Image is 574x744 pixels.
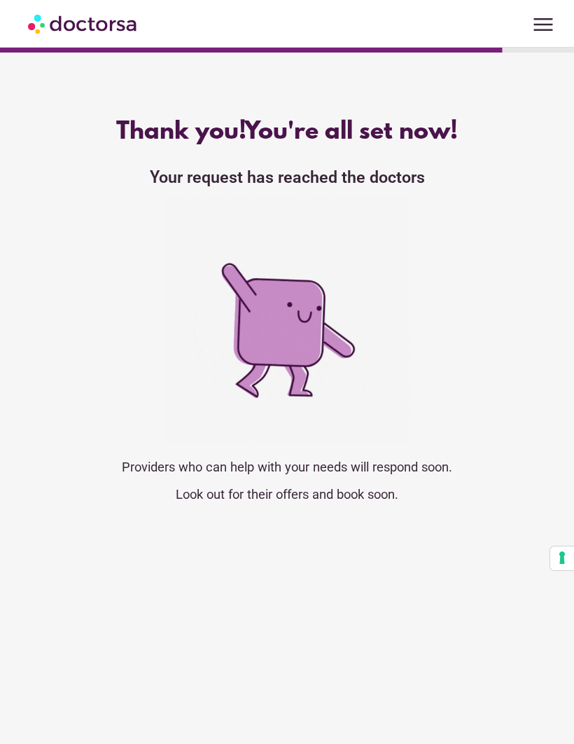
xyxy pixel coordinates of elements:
[64,118,509,146] div: Thank you!
[530,11,556,38] span: menu
[164,198,409,443] img: success
[28,8,139,39] img: Doctorsa.com
[64,460,509,474] p: Providers who can help with your needs will respond soon.
[550,546,574,570] button: Your consent preferences for tracking technologies
[244,118,458,146] span: You're all set now!
[64,487,509,502] p: Look out for their offers and book soon.
[150,167,425,187] strong: Your request has reached the doctors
